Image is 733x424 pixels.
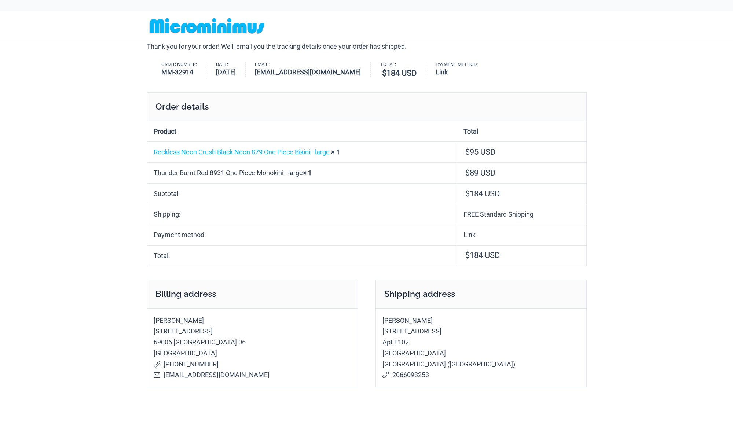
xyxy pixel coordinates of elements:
bdi: 184 USD [382,69,417,78]
address: [PERSON_NAME] [STREET_ADDRESS] 69006 [GEOGRAPHIC_DATA] 06 [GEOGRAPHIC_DATA] [147,308,358,387]
li: Payment method: [436,62,487,77]
li: Email: [255,62,371,77]
td: FREE Standard Shipping [457,204,586,225]
h2: Shipping address [375,280,587,308]
span: $ [382,69,386,78]
span: $ [465,168,470,177]
strong: [EMAIL_ADDRESS][DOMAIN_NAME] [255,67,361,77]
strong: [DATE] [216,67,236,77]
span: 184 USD [465,189,500,198]
bdi: 89 USD [465,168,495,177]
th: Total: [147,245,457,266]
th: Payment method: [147,225,457,245]
span: $ [465,251,470,260]
strong: MM-32914 [161,67,197,77]
td: Thunder Burnt Red 8931 One Piece Monokini - large [147,162,457,183]
h2: Order details [147,92,587,121]
strong: × 1 [303,169,312,177]
li: Date: [216,62,246,77]
th: Product [147,121,457,141]
span: 184 USD [465,251,500,260]
span: $ [465,189,470,198]
li: Total: [380,62,426,79]
p: [PHONE_NUMBER] [154,359,351,370]
li: Order number: [161,62,207,77]
td: Link [457,225,586,245]
img: MM SHOP LOGO FLAT [147,18,267,34]
p: Thank you for your order! We'll email you the tracking details once your order has shipped. [147,41,587,52]
span: $ [465,147,470,156]
address: [PERSON_NAME] [STREET_ADDRESS] Apt F102 [GEOGRAPHIC_DATA] [GEOGRAPHIC_DATA] ([GEOGRAPHIC_DATA]) [375,308,587,387]
th: Total [457,121,586,141]
p: [EMAIL_ADDRESS][DOMAIN_NAME] [154,369,351,380]
th: Subtotal: [147,183,457,204]
h2: Billing address [147,280,358,308]
a: Reckless Neon Crush Black Neon 879 One Piece Bikini - large [154,148,330,156]
strong: Link [436,67,478,77]
bdi: 95 USD [465,147,495,156]
p: 2066093253 [382,369,580,380]
th: Shipping: [147,204,457,225]
strong: × 1 [331,148,340,156]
